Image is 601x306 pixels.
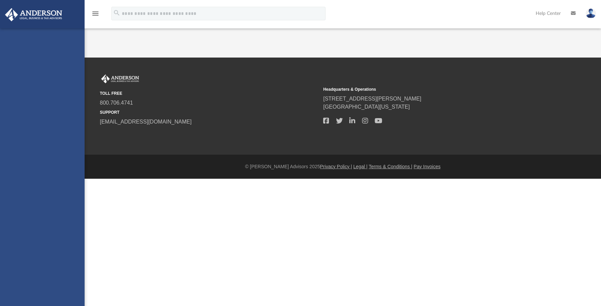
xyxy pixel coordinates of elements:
img: User Pic [586,8,596,18]
a: Pay Invoices [414,164,440,169]
a: menu [91,13,99,18]
small: SUPPORT [100,109,318,115]
a: 800.706.4741 [100,100,133,106]
i: menu [91,9,99,18]
a: Privacy Policy | [320,164,352,169]
a: Legal | [353,164,368,169]
div: © [PERSON_NAME] Advisors 2025 [85,163,601,170]
small: TOLL FREE [100,90,318,96]
small: Headquarters & Operations [323,86,542,92]
i: search [113,9,120,17]
img: Anderson Advisors Platinum Portal [100,74,140,83]
a: [GEOGRAPHIC_DATA][US_STATE] [323,104,410,110]
a: Terms & Conditions | [369,164,413,169]
img: Anderson Advisors Platinum Portal [3,8,64,21]
a: [STREET_ADDRESS][PERSON_NAME] [323,96,421,102]
a: [EMAIL_ADDRESS][DOMAIN_NAME] [100,119,192,125]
